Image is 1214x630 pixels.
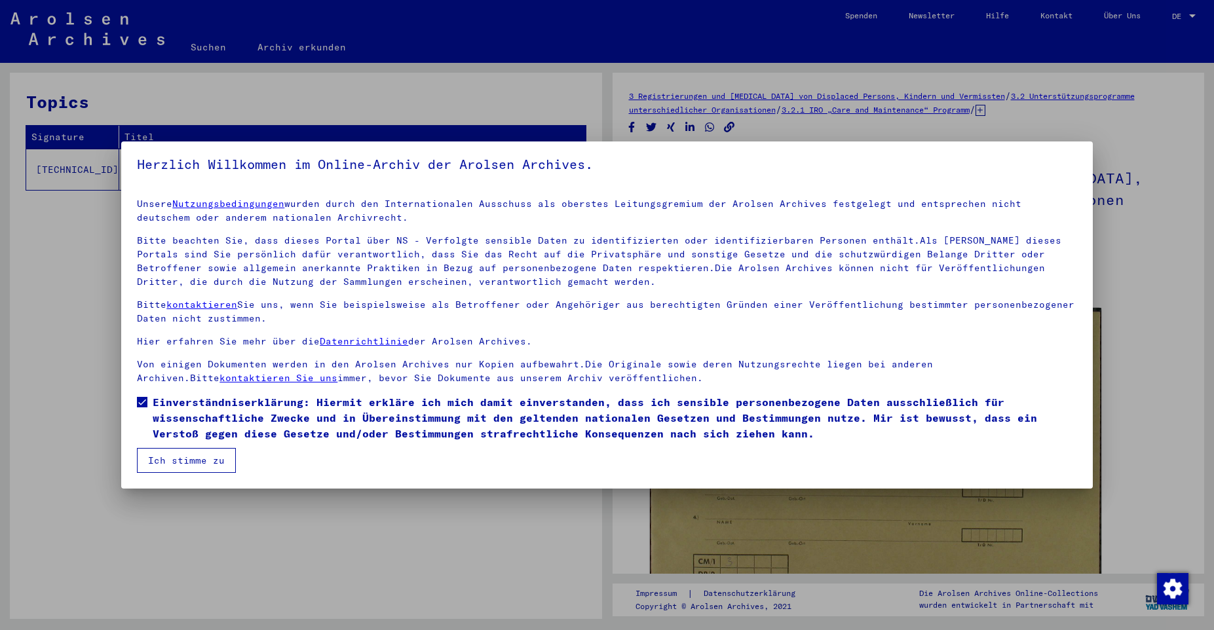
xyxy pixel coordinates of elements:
p: Hier erfahren Sie mehr über die der Arolsen Archives. [137,335,1076,348]
p: Unsere wurden durch den Internationalen Ausschuss als oberstes Leitungsgremium der Arolsen Archiv... [137,197,1076,225]
a: Nutzungsbedingungen [172,198,284,210]
a: kontaktieren Sie uns [219,372,337,384]
div: Zustimmung ändern [1156,572,1188,604]
a: kontaktieren [166,299,237,310]
p: Bitte beachten Sie, dass dieses Portal über NS - Verfolgte sensible Daten zu identifizierten oder... [137,234,1076,289]
a: Datenrichtlinie [320,335,408,347]
span: Einverständniserklärung: Hiermit erkläre ich mich damit einverstanden, dass ich sensible personen... [153,394,1076,441]
button: Ich stimme zu [137,448,236,473]
h5: Herzlich Willkommen im Online-Archiv der Arolsen Archives. [137,154,1076,175]
img: Zustimmung ändern [1157,573,1188,604]
p: Von einigen Dokumenten werden in den Arolsen Archives nur Kopien aufbewahrt.Die Originale sowie d... [137,358,1076,385]
p: Bitte Sie uns, wenn Sie beispielsweise als Betroffener oder Angehöriger aus berechtigten Gründen ... [137,298,1076,325]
